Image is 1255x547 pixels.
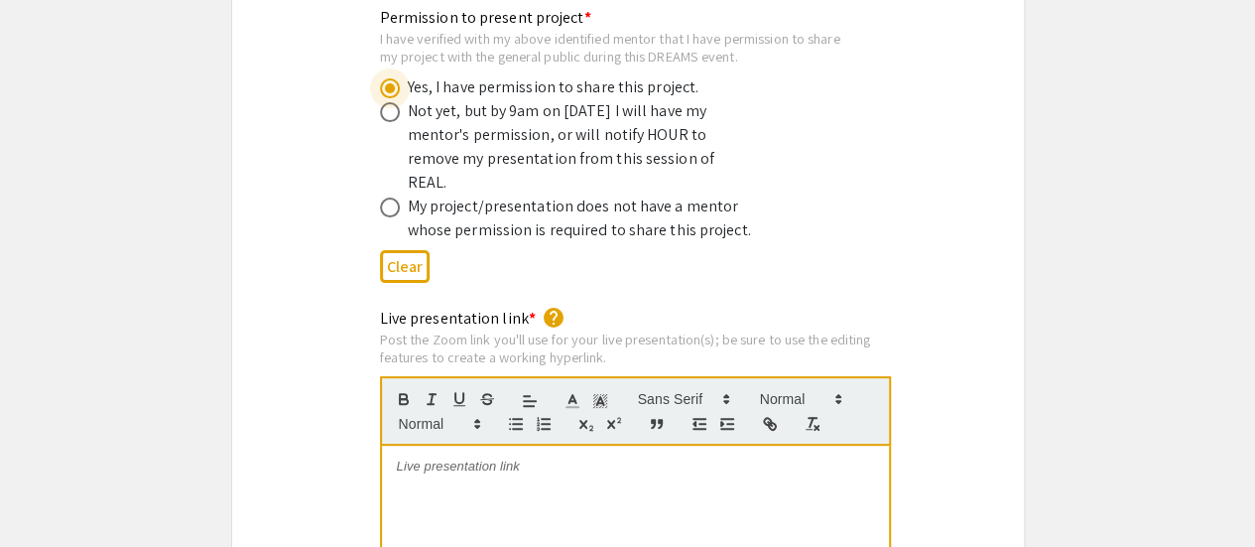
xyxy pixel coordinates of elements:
div: My project/presentation does not have a mentor whose permission is required to share this project. [408,195,755,242]
div: Post the Zoom link you'll use for your live presentation(s); be sure to use the editing features ... [380,331,891,365]
mat-icon: help [542,306,565,330]
div: I have verified with my above identified mentor that I have permission to share my project with t... [380,30,844,65]
div: Not yet, but by 9am on [DATE] I will have my mentor's permission, or will notify HOUR to remove m... [408,99,755,195]
button: Clear [380,250,430,283]
mat-label: Permission to present project [380,7,591,28]
div: Yes, I have permission to share this project. [408,75,699,99]
mat-label: Live presentation link [380,308,536,329]
iframe: Chat [15,458,84,532]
